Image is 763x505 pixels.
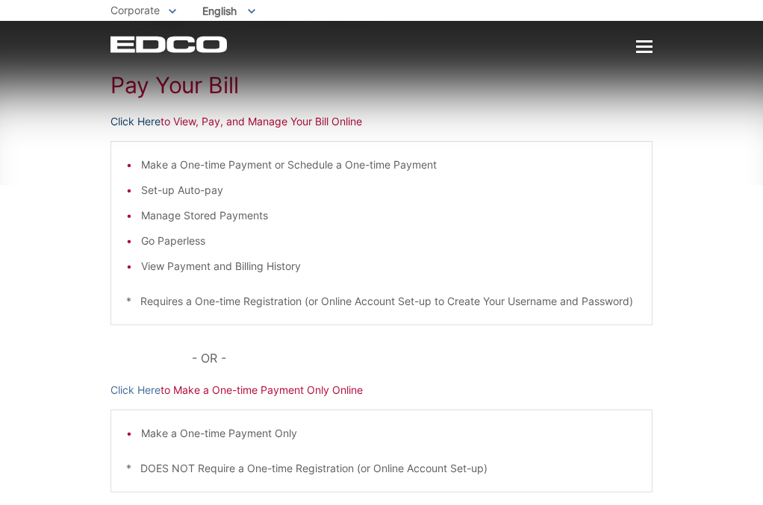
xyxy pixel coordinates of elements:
[141,258,637,275] li: View Payment and Billing History
[192,348,653,368] p: - OR -
[141,233,637,249] li: Go Paperless
[110,382,161,398] a: Click Here
[110,4,160,16] span: Corporate
[126,460,637,477] p: * DOES NOT Require a One-time Registration (or Online Account Set-up)
[141,425,637,442] li: Make a One-time Payment Only
[110,113,161,130] a: Click Here
[110,72,653,98] h1: Pay Your Bill
[141,207,637,224] li: Manage Stored Payments
[110,36,229,53] a: EDCD logo. Return to the homepage.
[110,113,653,130] p: to View, Pay, and Manage Your Bill Online
[126,293,637,310] p: * Requires a One-time Registration (or Online Account Set-up to Create Your Username and Password)
[141,182,637,198] li: Set-up Auto-pay
[141,157,637,173] li: Make a One-time Payment or Schedule a One-time Payment
[110,382,653,398] p: to Make a One-time Payment Only Online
